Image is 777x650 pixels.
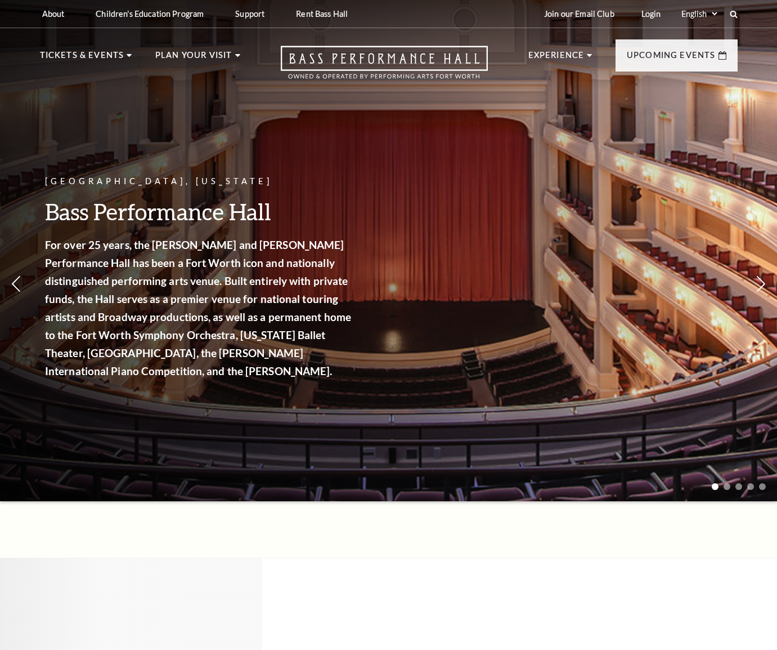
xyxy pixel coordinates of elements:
[235,9,264,19] p: Support
[45,175,354,189] p: [GEOGRAPHIC_DATA], [US_STATE]
[42,9,65,19] p: About
[96,9,204,19] p: Children's Education Program
[627,48,716,69] p: Upcoming Events
[45,238,351,377] strong: For over 25 years, the [PERSON_NAME] and [PERSON_NAME] Performance Hall has been a Fort Worth ico...
[296,9,348,19] p: Rent Bass Hall
[45,197,354,226] h3: Bass Performance Hall
[40,48,124,69] p: Tickets & Events
[528,48,585,69] p: Experience
[679,8,719,19] select: Select:
[155,48,232,69] p: Plan Your Visit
